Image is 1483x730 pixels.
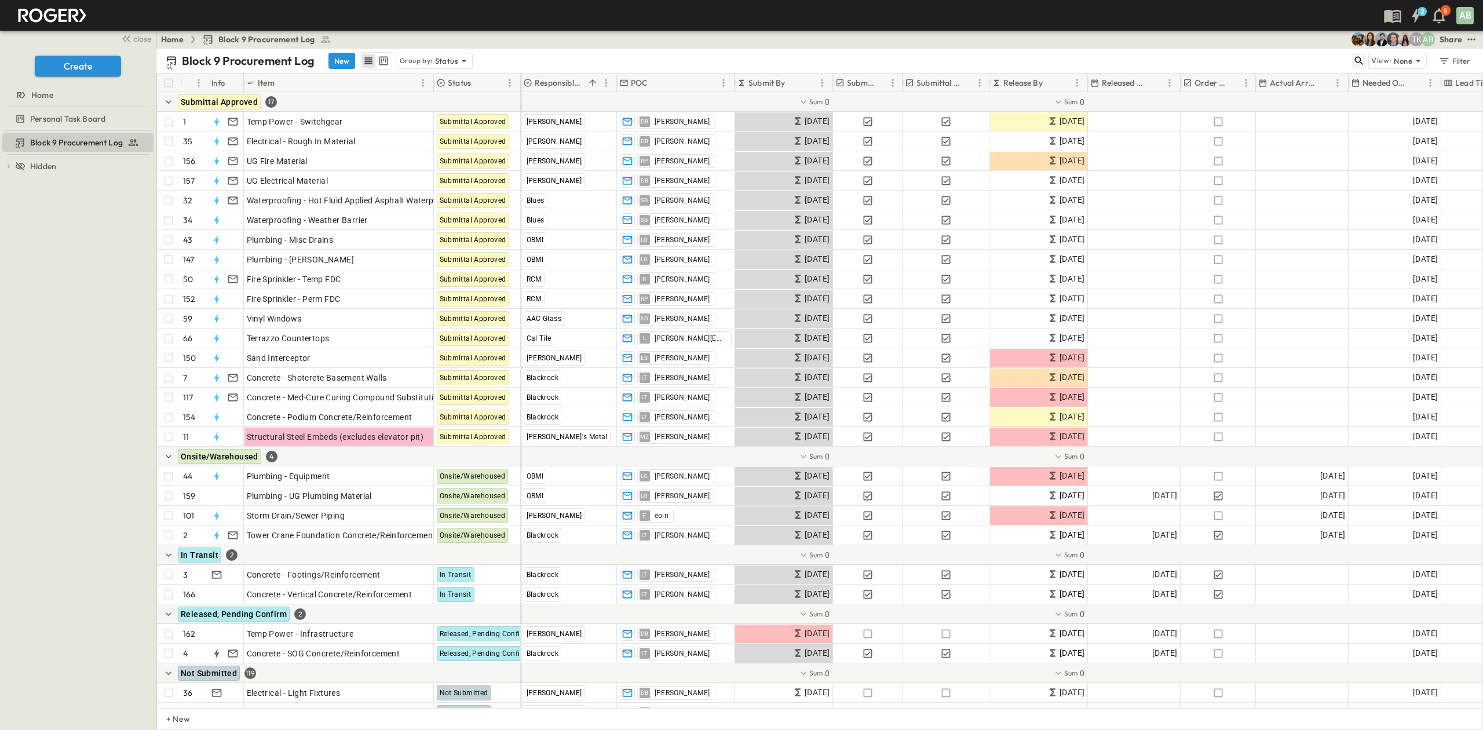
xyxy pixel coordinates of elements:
[527,256,544,264] span: OBMI
[1413,253,1438,266] span: [DATE]
[360,52,392,70] div: table view
[1152,528,1177,542] span: [DATE]
[1413,351,1438,364] span: [DATE]
[183,352,196,364] p: 150
[805,489,830,502] span: [DATE]
[440,315,506,323] span: Submittal Approved
[655,216,710,225] span: [PERSON_NAME]
[1060,253,1084,266] span: [DATE]
[631,77,648,89] p: POC
[916,77,961,89] p: Submittal Approved?
[1230,76,1243,89] button: Sort
[1060,371,1084,384] span: [DATE]
[805,390,830,404] span: [DATE]
[440,137,506,145] span: Submittal Approved
[527,196,545,205] span: Blues
[1434,53,1474,69] button: Filter
[133,33,151,45] span: close
[651,76,663,89] button: Sort
[247,293,341,305] span: Fire Sprinkler - Perm FDC
[116,30,154,46] button: close
[1413,312,1438,325] span: [DATE]
[1404,5,1427,26] button: 2
[788,76,801,89] button: Sort
[277,76,290,89] button: Sort
[440,236,506,244] span: Submittal Approved
[435,55,458,67] p: Status
[247,155,308,167] span: UG Fire Material
[1060,528,1084,542] span: [DATE]
[183,392,193,403] p: 117
[440,354,506,362] span: Submittal Approved
[963,76,976,89] button: Sort
[440,472,506,480] span: Onsite/Warehoused
[886,76,900,90] button: Menu
[440,531,506,539] span: Onsite/Warehoused
[181,452,258,461] span: Onsite/Warehoused
[655,472,710,481] span: [PERSON_NAME]
[1060,174,1084,187] span: [DATE]
[809,550,823,560] p: Sum
[192,76,206,90] button: Menu
[2,110,154,128] div: Personal Task Boardtest
[805,292,830,305] span: [DATE]
[1060,351,1084,364] span: [DATE]
[1423,76,1437,90] button: Menu
[30,160,56,172] span: Hidden
[1413,174,1438,187] span: [DATE]
[825,451,830,462] span: 0
[440,492,506,500] span: Onsite/Warehoused
[527,236,544,244] span: OBMI
[641,180,649,181] span: DB
[535,77,584,89] p: Responsible Contractor
[599,76,613,90] button: Menu
[1320,509,1345,522] span: [DATE]
[247,392,444,403] span: Concrete - Med-Cure Curing Compound Substitution
[655,137,710,146] span: [PERSON_NAME]
[211,67,225,99] div: Info
[640,436,649,437] span: MZ
[527,157,582,165] span: [PERSON_NAME]
[448,77,471,89] p: Status
[805,509,830,522] span: [DATE]
[440,334,506,342] span: Submittal Approved
[1444,6,1448,16] p: 8
[35,56,121,76] button: Create
[809,97,823,107] p: Sum
[183,490,196,502] p: 159
[1060,390,1084,404] span: [DATE]
[717,76,730,90] button: Menu
[1320,469,1345,483] span: [DATE]
[805,213,830,227] span: [DATE]
[1152,489,1177,502] span: [DATE]
[247,530,436,541] span: Tower Crane Foundation Concrete/Reinforcement
[183,254,195,265] p: 147
[655,255,710,264] span: [PERSON_NAME]
[527,472,544,480] span: OBMI
[1102,77,1148,89] p: Released Date
[1421,32,1435,46] div: Andrew Barreto (abarreto@guzmangc.com)
[655,393,710,402] span: [PERSON_NAME]
[1413,134,1438,148] span: [DATE]
[527,354,582,362] span: [PERSON_NAME]
[1060,233,1084,246] span: [DATE]
[527,374,559,382] span: Blackrock
[247,273,341,285] span: Fire Sprinkler - Temp FDC
[1371,54,1391,67] p: View:
[30,113,105,125] span: Personal Task Board
[1060,154,1084,167] span: [DATE]
[440,295,506,303] span: Submittal Approved
[1060,430,1084,443] span: [DATE]
[1413,489,1438,502] span: [DATE]
[1464,32,1478,46] button: test
[1064,451,1078,461] p: Sum
[527,531,559,539] span: Blackrock
[527,216,545,224] span: Blues
[1060,194,1084,207] span: [DATE]
[1440,34,1462,45] div: Share
[473,76,486,89] button: Sort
